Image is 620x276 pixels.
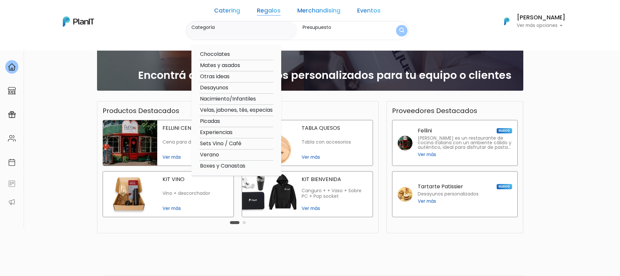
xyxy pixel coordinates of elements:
img: marketplace-4ceaa7011d94191e9ded77b95e3339b90024bf715f7c57f8cf31f2d8c509eaba.svg [8,87,16,95]
h3: Productos Destacados [103,107,179,115]
a: kit vino KIT VINO Vino + descorchador Ver más [103,171,234,217]
span: ¡Escríbenos! [34,100,100,106]
span: Ver más [162,154,228,161]
option: Desayunos [199,84,273,92]
span: NUEVO [497,184,512,189]
option: Verano [199,151,273,159]
p: Tabla con accesorios [302,139,367,145]
a: Fellini NUEVO [PERSON_NAME] es un restaurante de cocina italiana con un ambiente cálido y auténti... [392,120,518,166]
a: fellini cena FELLINI CENA Cena para dos en Fellini Ver más [103,120,234,166]
img: kit bienvenida [242,172,296,217]
p: KIT VINO [162,177,228,182]
option: Otras ideas [199,73,273,81]
div: PLAN IT Ya probaste PlanitGO? Vas a poder automatizarlas acciones de todo el año. Escribinos para... [17,46,116,87]
label: Presupuesto [303,24,384,31]
i: insert_emoticon [100,99,112,106]
img: search_button-432b6d5273f82d61273b3651a40e1bd1b912527efae98b1b7a1b2c0702e16a8d.svg [399,28,404,34]
img: campaigns-02234683943229c281be62815700db0a1741e53638e28bf9629b52c665b00959.svg [8,111,16,119]
img: fellini cena [103,120,157,166]
i: keyboard_arrow_down [102,50,112,60]
a: Merchandising [297,8,340,16]
h3: Proveedores Destacados [392,107,477,115]
div: Carousel Pagination [228,218,247,226]
label: Categoría [191,24,295,31]
p: Canguro + + Vaso + Sobre PC + Pop socket [302,188,367,199]
button: PlanIt Logo [PERSON_NAME] Ver más opciones [496,13,565,30]
img: partners-52edf745621dab592f3b2c58e3bca9d71375a7ef29c3b500c9f145b62cc070d4.svg [8,198,16,206]
img: tartarte patissier [398,187,412,202]
span: Ver más [302,154,367,161]
img: people-662611757002400ad9ed0e3c099ab2801c6687ba6c219adb57efc949bc21e19d.svg [8,134,16,142]
img: fellini [398,136,412,150]
a: Eventos [357,8,381,16]
span: Ver más [302,205,367,212]
option: Sets Vino / Café [199,140,273,148]
span: Ver más [418,198,436,205]
a: Regalos [257,8,281,16]
h6: [PERSON_NAME] [517,15,565,21]
p: TABLA QUESOS [302,126,367,131]
p: Desayunos personalizados [418,192,479,196]
img: home-e721727adea9d79c4d83392d1f703f7f8bce08238fde08b1acbfd93340b81755.svg [8,63,16,71]
button: Carousel Page 2 [243,221,246,224]
img: PlanIt Logo [500,14,514,29]
img: user_04fe99587a33b9844688ac17b531be2b.png [53,39,66,53]
p: Fellini [418,128,432,133]
p: FELLINI CENA [162,126,228,131]
option: Chocolates [199,50,273,58]
p: Vino + descorchador [162,191,228,196]
a: Tartarte Patissier NUEVO Desayunos personalizados Ver más [392,171,518,217]
img: kit vino [103,172,157,217]
p: [PERSON_NAME] es un restaurante de cocina italiana con un ambiente cálido y auténtico, ideal para... [418,136,512,150]
option: Experiencias [199,128,273,137]
span: Ver más [418,151,436,158]
a: kit bienvenida KIT BIENVENIDA Canguro + + Vaso + Sobre PC + Pop socket Ver más [242,171,373,217]
p: Tartarte Patissier [418,184,463,189]
img: PlanIt Logo [63,16,94,27]
img: feedback-78b5a0c8f98aac82b08bfc38622c3050aee476f2c9584af64705fc4e61158814.svg [8,180,16,188]
span: Ver más [162,205,228,212]
option: Mates y asados [199,61,273,70]
span: NUEVO [497,128,512,133]
h2: Encontrá cientos de regalos personalizados para tu equipo o clientes [138,69,511,81]
option: Picadas [199,117,273,126]
option: Velas, jabones, tés, especias [199,106,273,114]
i: send [112,99,125,106]
p: KIT BIENVENIDA [302,177,367,182]
strong: PLAN IT [23,53,42,59]
div: J [17,39,116,53]
a: Catering [214,8,240,16]
p: Ver más opciones [517,23,565,28]
option: Boxes y Canastas [199,162,273,170]
span: J [66,39,79,53]
a: tabla quesos TABLA QUESOS Tabla con accesorios Ver más [242,120,373,166]
img: calendar-87d922413cdce8b2cf7b7f5f62616a5cf9e4887200fb71536465627b3292af00.svg [8,158,16,166]
option: Nacimiento/Infantiles [199,95,273,103]
img: user_d58e13f531133c46cb30575f4d864daf.jpeg [60,33,73,46]
p: Ya probaste PlanitGO? Vas a poder automatizarlas acciones de todo el año. Escribinos para saber más! [23,60,110,82]
p: Cena para dos en Fellini [162,139,228,145]
button: Carousel Page 1 (Current Slide) [230,221,239,224]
